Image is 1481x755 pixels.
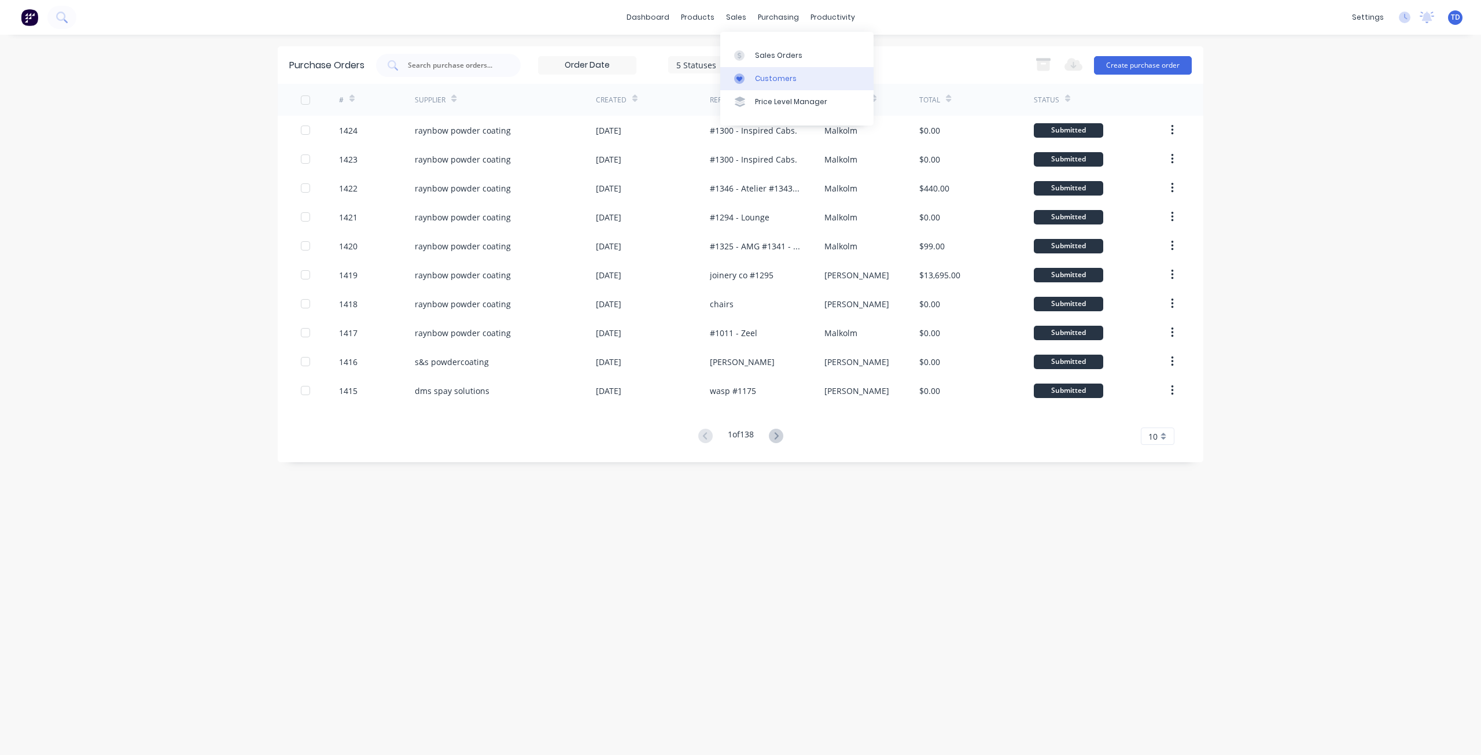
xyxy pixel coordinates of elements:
div: [DATE] [596,240,621,252]
div: $0.00 [919,327,940,339]
div: 1419 [339,269,358,281]
div: sales [720,9,752,26]
div: [DATE] [596,356,621,368]
div: $99.00 [919,240,945,252]
div: [PERSON_NAME] [824,298,889,310]
div: chairs [710,298,734,310]
div: 1421 [339,211,358,223]
div: Malkolm [824,211,857,223]
div: $440.00 [919,182,949,194]
div: $0.00 [919,385,940,397]
div: [DATE] [596,269,621,281]
div: raynbow powder coating [415,124,511,137]
div: Submitted [1034,297,1103,311]
div: #1011 - Zeel [710,327,757,339]
span: TD [1451,12,1460,23]
div: Malkolm [824,124,857,137]
div: [DATE] [596,385,621,397]
div: Submitted [1034,268,1103,282]
a: Sales Orders [720,43,874,67]
div: Total [919,95,940,105]
div: 1 of 138 [728,428,754,445]
div: wasp #1175 [710,385,756,397]
div: #1300 - Inspired Cabs. [710,124,797,137]
div: raynbow powder coating [415,211,511,223]
div: $0.00 [919,211,940,223]
div: $0.00 [919,153,940,165]
div: 5 Statuses [676,58,759,71]
div: raynbow powder coating [415,182,511,194]
div: productivity [805,9,861,26]
div: Malkolm [824,327,857,339]
div: #1325 - AMG #1341 - [PERSON_NAME] #1332 - Furntech [710,240,801,252]
div: products [675,9,720,26]
div: raynbow powder coating [415,153,511,165]
div: 1418 [339,298,358,310]
button: Create purchase order [1094,56,1192,75]
div: Submitted [1034,326,1103,340]
div: #1346 - Atelier #1343 - [GEOGRAPHIC_DATA] [710,182,801,194]
div: #1294 - Lounge [710,211,769,223]
div: $13,695.00 [919,269,960,281]
div: [PERSON_NAME] [824,269,889,281]
div: settings [1346,9,1390,26]
div: Created [596,95,627,105]
div: [DATE] [596,182,621,194]
div: [PERSON_NAME] [824,385,889,397]
div: [DATE] [596,211,621,223]
div: 1415 [339,385,358,397]
div: 1424 [339,124,358,137]
div: [DATE] [596,153,621,165]
img: Factory [21,9,38,26]
div: Customers [755,73,797,84]
div: Purchase Orders [289,58,364,72]
div: [DATE] [596,124,621,137]
div: Malkolm [824,240,857,252]
div: [DATE] [596,298,621,310]
div: raynbow powder coating [415,327,511,339]
div: Status [1034,95,1059,105]
div: 1423 [339,153,358,165]
div: Submitted [1034,239,1103,253]
div: Reference [710,95,747,105]
div: Supplier [415,95,445,105]
div: Submitted [1034,181,1103,196]
div: $0.00 [919,298,940,310]
div: dms spay solutions [415,385,489,397]
div: Submitted [1034,384,1103,398]
div: raynbow powder coating [415,298,511,310]
div: # [339,95,344,105]
div: 1420 [339,240,358,252]
div: [PERSON_NAME] [710,356,775,368]
div: #1300 - Inspired Cabs. [710,153,797,165]
input: Search purchase orders... [407,60,503,71]
div: [DATE] [596,327,621,339]
a: Customers [720,67,874,90]
a: Price Level Manager [720,90,874,113]
div: Malkolm [824,153,857,165]
div: raynbow powder coating [415,269,511,281]
div: s&s powdercoating [415,356,489,368]
div: 1422 [339,182,358,194]
div: $0.00 [919,356,940,368]
div: Malkolm [824,182,857,194]
div: $0.00 [919,124,940,137]
div: raynbow powder coating [415,240,511,252]
div: purchasing [752,9,805,26]
div: joinery co #1295 [710,269,773,281]
div: [PERSON_NAME] [824,356,889,368]
input: Order Date [539,57,636,74]
div: Submitted [1034,123,1103,138]
div: Price Level Manager [755,97,827,107]
div: Sales Orders [755,50,802,61]
span: 10 [1148,430,1158,443]
div: 1417 [339,327,358,339]
a: dashboard [621,9,675,26]
div: Submitted [1034,152,1103,167]
div: Submitted [1034,355,1103,369]
div: Submitted [1034,210,1103,224]
div: 1416 [339,356,358,368]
